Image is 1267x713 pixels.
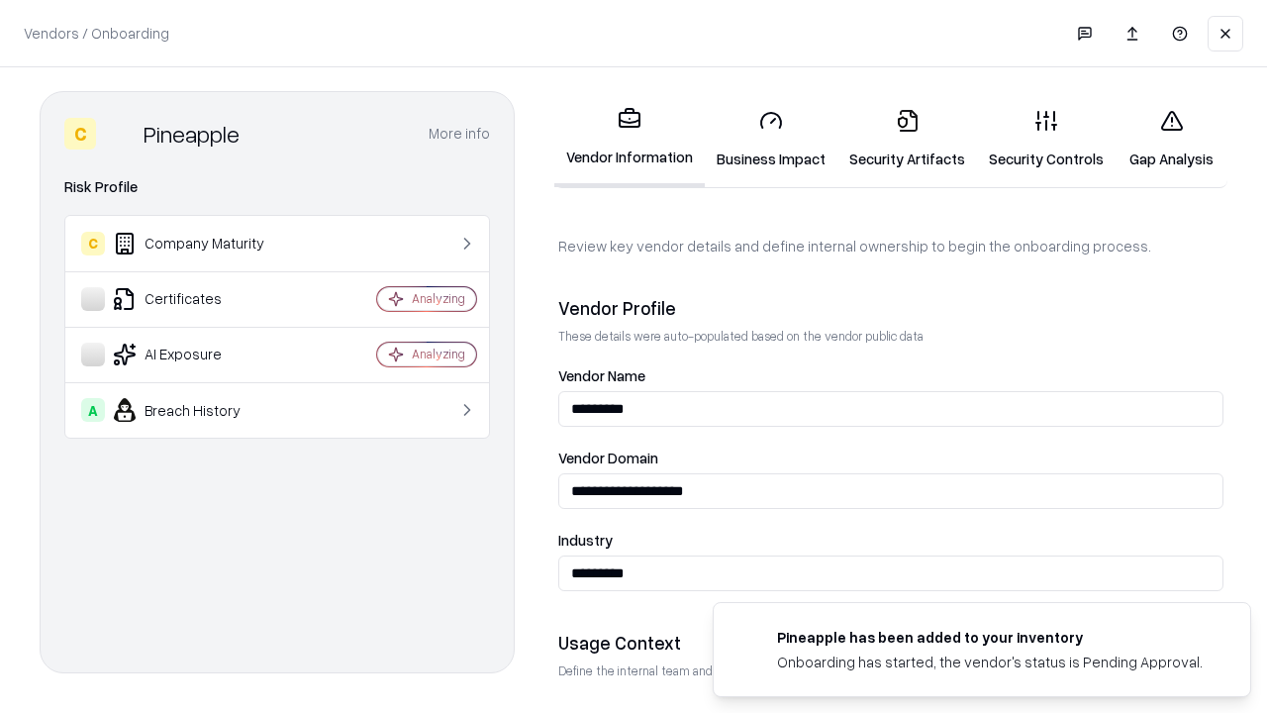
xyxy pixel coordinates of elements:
[977,93,1116,185] a: Security Controls
[412,290,465,307] div: Analyzing
[558,236,1223,256] p: Review key vendor details and define internal ownership to begin the onboarding process.
[837,93,977,185] a: Security Artifacts
[558,662,1223,679] p: Define the internal team and reason for using this vendor. This helps assess business relevance a...
[81,398,105,422] div: A
[144,118,240,150] div: Pineapple
[777,627,1203,648] div: Pineapple has been added to your inventory
[64,175,490,199] div: Risk Profile
[737,627,761,651] img: pineappleenergy.com
[705,93,837,185] a: Business Impact
[64,118,96,150] div: C
[81,287,318,311] div: Certificates
[412,346,465,362] div: Analyzing
[558,296,1223,320] div: Vendor Profile
[558,328,1223,345] p: These details were auto-populated based on the vendor public data
[429,116,490,152] button: More info
[1116,93,1227,185] a: Gap Analysis
[24,23,169,44] p: Vendors / Onboarding
[558,631,1223,655] div: Usage Context
[104,118,136,150] img: Pineapple
[777,652,1203,672] div: Onboarding has started, the vendor's status is Pending Approval.
[558,451,1223,465] label: Vendor Domain
[558,533,1223,548] label: Industry
[81,232,318,255] div: Company Maturity
[81,232,105,255] div: C
[558,368,1223,383] label: Vendor Name
[81,398,318,422] div: Breach History
[554,91,705,187] a: Vendor Information
[81,343,318,366] div: AI Exposure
